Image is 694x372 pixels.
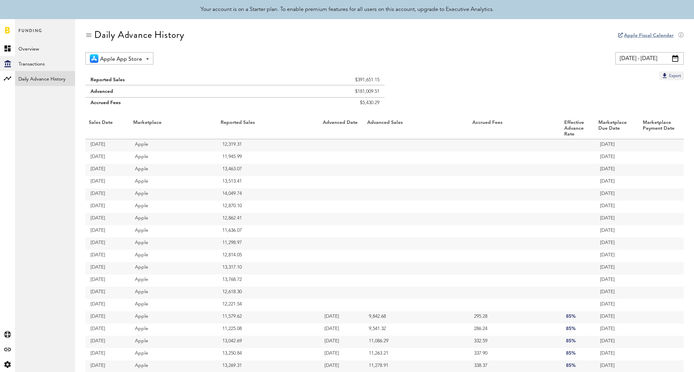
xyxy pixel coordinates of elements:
[217,225,319,238] td: 11,636.07
[85,152,130,164] td: [DATE]
[469,336,561,348] td: 332.59
[15,71,75,86] a: Daily Advance History
[217,188,319,201] td: 14,049.74
[85,213,130,225] td: [DATE]
[624,33,674,38] a: Apple Fiscal Calendar
[661,72,668,79] img: Export
[15,56,75,71] a: Transactions
[364,324,469,336] td: 9,541.32
[364,118,469,139] th: Advanced Sales
[130,164,217,176] td: Apple
[469,348,561,360] td: 337.90
[217,348,319,360] td: 13,250.84
[15,41,75,56] a: Overview
[595,152,639,164] td: [DATE]
[130,262,217,274] td: Apple
[130,311,217,324] td: Apple
[254,98,385,112] td: $5,430.29
[217,262,319,274] td: 13,317.10
[217,336,319,348] td: 13,042.69
[217,274,319,287] td: 13,768.72
[469,118,561,139] th: Accrued Fees
[319,336,364,348] td: [DATE]
[595,188,639,201] td: [DATE]
[130,201,217,213] td: Apple
[130,336,217,348] td: Apple
[595,201,639,213] td: [DATE]
[85,299,130,311] td: [DATE]
[130,118,217,139] th: Marketplace
[254,85,385,98] td: $181,009.51
[561,336,595,348] td: 85%
[130,213,217,225] td: Apple
[561,118,595,139] th: Effective Advance Rate
[561,324,595,336] td: 85%
[217,311,319,324] td: 11,579.62
[130,299,217,311] td: Apple
[130,176,217,188] td: Apple
[130,225,217,238] td: Apple
[364,311,469,324] td: 9,842.68
[217,299,319,311] td: 12,221.54
[217,164,319,176] td: 13,463.07
[85,336,130,348] td: [DATE]
[85,238,130,250] td: [DATE]
[130,250,217,262] td: Apple
[130,238,217,250] td: Apple
[200,5,494,14] div: Your account is on a Starter plan. To enable premium features for all users on this account, upgr...
[85,324,130,336] td: [DATE]
[130,188,217,201] td: Apple
[595,225,639,238] td: [DATE]
[364,348,469,360] td: 11,263.21
[319,118,364,139] th: Advanced Date
[561,348,595,360] td: 85%
[217,152,319,164] td: 11,945.99
[217,139,319,152] td: 12,319.31
[595,348,639,360] td: [DATE]
[639,118,684,139] th: Marketplace Payment Date
[85,188,130,201] td: [DATE]
[319,324,364,336] td: [DATE]
[90,54,98,63] img: 21.png
[100,54,142,65] span: Apple App Store
[85,262,130,274] td: [DATE]
[659,71,684,80] button: Export
[595,299,639,311] td: [DATE]
[595,336,639,348] td: [DATE]
[561,311,595,324] td: 85%
[217,176,319,188] td: 13,513.41
[85,98,254,112] td: Accrued Fees
[595,324,639,336] td: [DATE]
[595,164,639,176] td: [DATE]
[85,274,130,287] td: [DATE]
[595,238,639,250] td: [DATE]
[85,287,130,299] td: [DATE]
[85,176,130,188] td: [DATE]
[18,27,42,41] span: Funding
[85,139,130,152] td: [DATE]
[254,71,385,85] td: $391,651.15
[85,164,130,176] td: [DATE]
[85,85,254,98] td: Advanced
[94,29,184,40] div: Daily Advance History
[85,225,130,238] td: [DATE]
[595,250,639,262] td: [DATE]
[130,324,217,336] td: Apple
[595,139,639,152] td: [DATE]
[469,311,561,324] td: 295.28
[217,250,319,262] td: 12,814.05
[640,352,687,369] iframe: Opens a widget where you can find more information
[217,201,319,213] td: 12,870.10
[217,238,319,250] td: 11,298.97
[130,274,217,287] td: Apple
[85,348,130,360] td: [DATE]
[595,274,639,287] td: [DATE]
[364,336,469,348] td: 11,086.29
[595,213,639,225] td: [DATE]
[85,250,130,262] td: [DATE]
[85,71,254,85] td: Reported Sales
[85,118,130,139] th: Sales Date
[130,152,217,164] td: Apple
[595,176,639,188] td: [DATE]
[595,118,639,139] th: Marketplace Due Date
